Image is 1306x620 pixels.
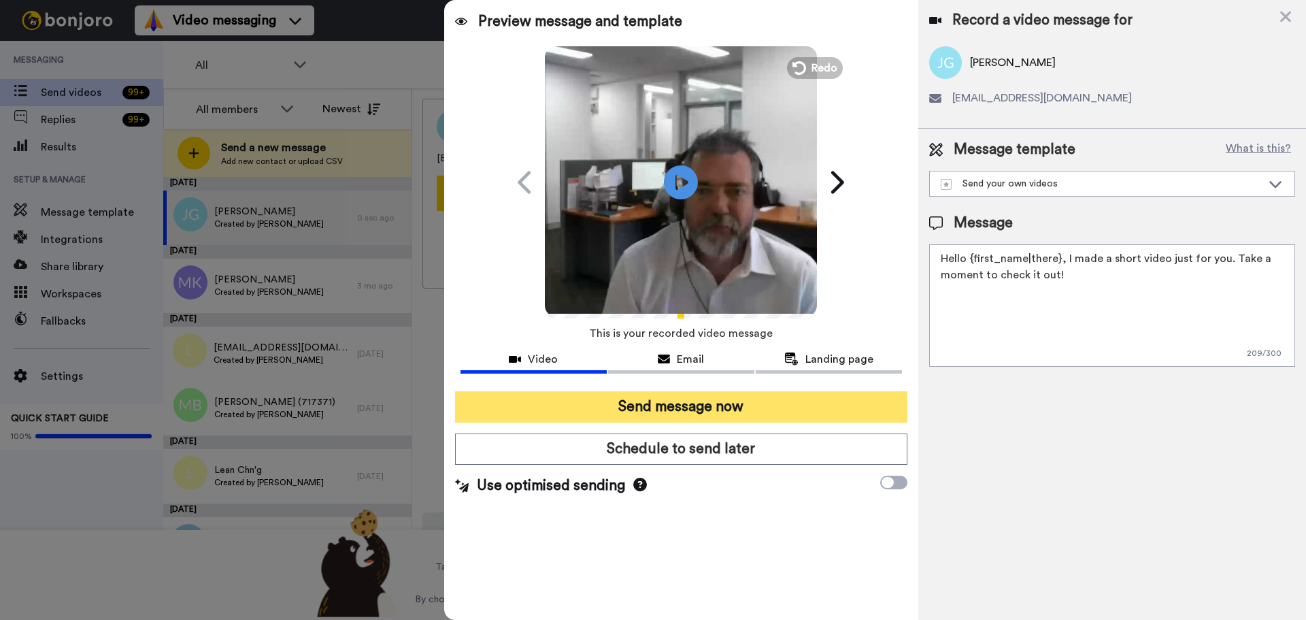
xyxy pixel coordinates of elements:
[805,351,873,368] span: Landing page
[677,351,704,368] span: Email
[589,319,773,348] span: This is your recorded video message
[941,179,952,190] img: demo-template.svg
[941,177,1262,191] div: Send your own videos
[1222,140,1295,160] button: What is this?
[455,391,907,423] button: Send message now
[929,244,1295,367] textarea: Hello {first_name|there}, I made a short video just for you. Take a moment to check it out!
[477,476,625,496] span: Use optimised sending
[952,90,1132,106] span: [EMAIL_ADDRESS][DOMAIN_NAME]
[954,140,1075,160] span: Message template
[528,351,558,368] span: Video
[954,213,1013,233] span: Message
[455,434,907,465] button: Schedule to send later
